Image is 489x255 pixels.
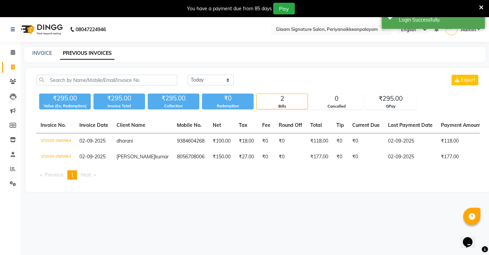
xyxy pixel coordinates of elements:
td: ₹0 [258,149,275,165]
td: ₹150.00 [209,149,235,165]
div: GPay [365,104,416,109]
span: dharani [116,138,133,144]
span: Admin [461,26,476,33]
td: ₹27.00 [235,149,258,165]
span: Total [310,122,322,128]
div: Cancelled [311,104,362,109]
span: Invoice Date [79,122,108,128]
span: Client Name [116,122,145,128]
div: Redemption [202,103,254,109]
td: 8056708006 [173,149,209,165]
span: Tip [336,122,344,128]
td: ₹0 [332,149,348,165]
td: 02-09-2025 [384,149,437,165]
div: 0 [311,94,362,104]
div: Collection [148,103,199,109]
div: You have a payment due from 85 days [187,5,272,12]
div: ₹295.00 [365,94,416,104]
div: Invoice Total [93,103,145,109]
iframe: chat widget [460,228,482,248]
td: 9384604268 [173,133,209,149]
div: Bills [257,104,308,109]
input: Search by Name/Mobile/Email/Invoice No [36,75,177,85]
b: 08047224946 [76,20,106,39]
td: ₹0 [275,149,306,165]
span: 02-09-2025 [79,138,105,144]
span: Payment Amount [441,122,486,128]
td: V/2025-26/0963 [36,149,75,165]
td: ₹0 [348,133,384,149]
img: Admin [445,23,457,35]
span: Next [81,172,91,178]
button: Export [452,75,478,85]
img: logo [18,20,65,39]
td: ₹0 [332,133,348,149]
span: Previous [45,172,64,178]
td: 02-09-2025 [384,133,437,149]
span: Invoice No. [41,122,66,128]
div: 2 [257,94,308,104]
span: Net [213,122,221,128]
td: ₹0 [275,133,306,149]
div: Login Successfully. [399,16,480,24]
td: ₹177.00 [306,149,332,165]
td: ₹18.00 [235,133,258,149]
div: ₹295.00 [39,94,91,103]
nav: Pagination [36,170,480,180]
span: Fee [262,122,270,128]
div: ₹0 [202,94,254,103]
span: Current Due [352,122,380,128]
span: Round Off [279,122,302,128]
span: Tax [239,122,247,128]
a: PREVIOUS INVOICES [60,47,114,60]
button: Pay [273,3,295,14]
div: ₹295.00 [93,94,145,103]
span: 02-09-2025 [79,154,105,160]
a: INVOICE [32,50,52,56]
td: ₹0 [348,149,384,165]
span: [PERSON_NAME] [116,154,155,160]
td: ₹0 [258,133,275,149]
span: Mobile No. [177,122,202,128]
td: ₹100.00 [209,133,235,149]
span: 1 [71,172,74,178]
span: Export [461,77,475,83]
span: kumar [155,154,169,160]
td: ₹118.00 [306,133,332,149]
div: ₹295.00 [148,94,199,103]
span: Last Payment Date [388,122,433,128]
div: Value (Ex. Redemption) [39,103,91,109]
td: V/2025-26/0964 [36,133,75,149]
